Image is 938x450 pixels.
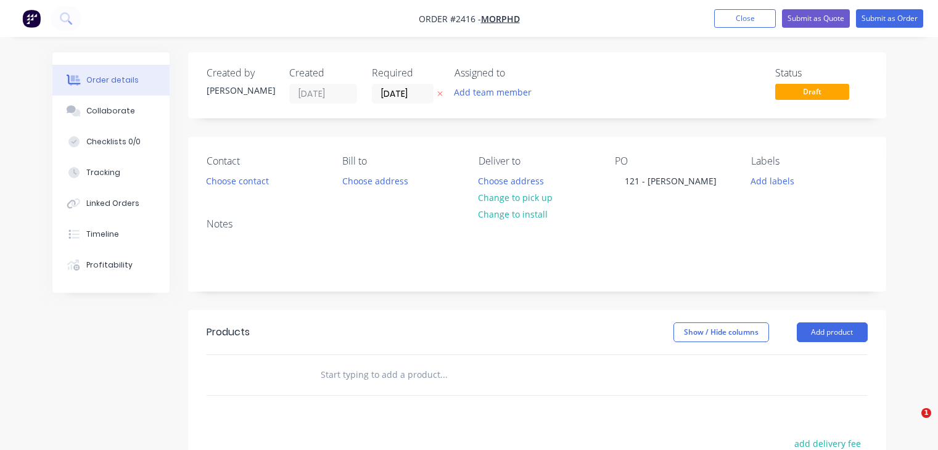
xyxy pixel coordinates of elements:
button: Choose address [335,172,414,189]
button: Submit as Order [856,9,923,28]
div: Tracking [86,167,120,178]
span: Order #2416 - [419,13,481,25]
div: Assigned to [455,67,578,79]
div: Notes [207,218,868,230]
button: Submit as Quote [782,9,850,28]
div: Order details [86,75,139,86]
img: Factory [22,9,41,28]
button: Close [714,9,776,28]
button: Add team member [455,84,538,100]
button: Timeline [52,219,170,250]
div: PO [615,155,731,167]
button: Choose contact [199,172,275,189]
div: Collaborate [86,105,135,117]
div: Products [207,325,250,340]
button: Choose address [472,172,551,189]
div: Bill to [342,155,459,167]
input: Start typing to add a product... [320,362,567,387]
button: Add product [797,322,868,342]
div: Checklists 0/0 [86,136,141,147]
div: Timeline [86,229,119,240]
div: Deliver to [479,155,595,167]
div: Created by [207,67,274,79]
button: Linked Orders [52,188,170,219]
iframe: Intercom live chat [896,408,926,438]
span: 1 [921,408,931,418]
button: Show / Hide columns [673,322,769,342]
button: Change to install [472,206,554,223]
button: Collaborate [52,96,170,126]
span: Draft [775,84,849,99]
div: Labels [751,155,868,167]
button: Add labels [744,172,801,189]
button: Tracking [52,157,170,188]
button: Change to pick up [472,189,559,206]
div: Contact [207,155,323,167]
a: MORPHD [481,13,520,25]
button: Add team member [447,84,538,100]
button: Profitability [52,250,170,280]
div: Required [372,67,440,79]
div: Profitability [86,260,133,271]
button: Checklists 0/0 [52,126,170,157]
div: Created [289,67,357,79]
div: 121 - [PERSON_NAME] [615,172,726,190]
div: Linked Orders [86,198,139,209]
div: Status [775,67,868,79]
button: Order details [52,65,170,96]
div: [PERSON_NAME] [207,84,274,97]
